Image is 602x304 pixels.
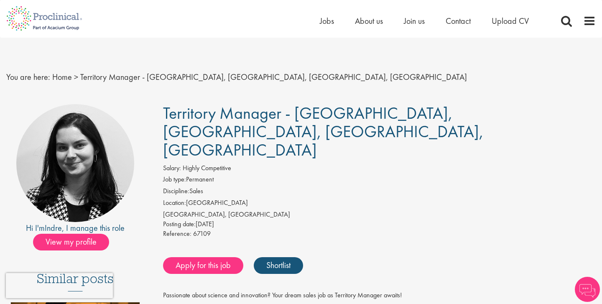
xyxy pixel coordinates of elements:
[37,271,114,291] h3: Similar posts
[163,220,596,229] div: [DATE]
[6,222,144,234] div: Hi I'm , I manage this role
[163,175,596,186] li: Permanent
[492,15,529,26] a: Upload CV
[163,198,186,208] label: Location:
[320,15,334,26] a: Jobs
[52,72,72,82] a: breadcrumb link
[16,104,134,222] img: imeage of recruiter Indre Stankeviciute
[163,198,596,210] li: [GEOGRAPHIC_DATA]
[163,220,196,228] span: Posting date:
[163,186,189,196] label: Discipline:
[6,273,113,298] iframe: reCAPTCHA
[163,229,191,239] label: Reference:
[163,257,243,274] a: Apply for this job
[163,210,596,220] div: [GEOGRAPHIC_DATA], [GEOGRAPHIC_DATA]
[6,72,50,82] span: You are here:
[355,15,383,26] a: About us
[163,186,596,198] li: Sales
[193,229,211,238] span: 67109
[575,277,600,302] img: Chatbot
[254,257,303,274] a: Shortlist
[404,15,425,26] a: Join us
[33,235,117,246] a: View my profile
[163,102,484,161] span: Territory Manager - [GEOGRAPHIC_DATA], [GEOGRAPHIC_DATA], [GEOGRAPHIC_DATA], [GEOGRAPHIC_DATA]
[163,163,181,173] label: Salary:
[74,72,78,82] span: >
[45,222,62,233] a: Indre
[183,163,231,172] span: Highly Competitive
[163,175,186,184] label: Job type:
[80,72,467,82] span: Territory Manager - [GEOGRAPHIC_DATA], [GEOGRAPHIC_DATA], [GEOGRAPHIC_DATA], [GEOGRAPHIC_DATA]
[33,234,109,250] span: View my profile
[446,15,471,26] a: Contact
[163,291,596,300] p: Passionate about science and innovation? Your dream sales job as Territory Manager awaits!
